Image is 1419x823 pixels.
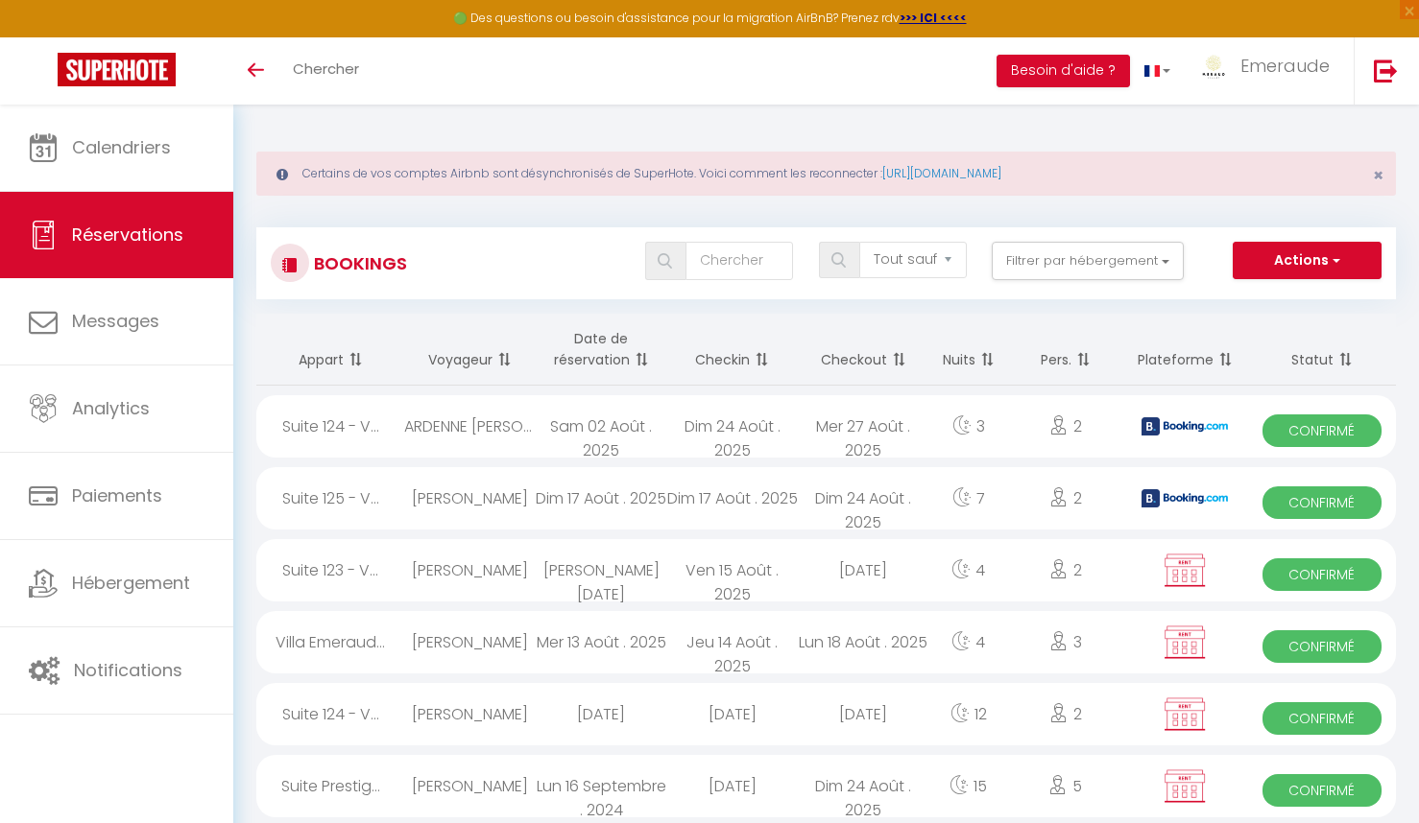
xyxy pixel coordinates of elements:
[72,483,162,507] span: Paiements
[1185,37,1354,105] a: ... Emeraude
[666,314,798,386] th: Sort by checkin
[72,135,171,159] span: Calendriers
[256,314,404,386] th: Sort by rentals
[900,10,967,26] a: >>> ICI <<<<
[1233,242,1381,280] button: Actions
[58,53,176,86] img: Super Booking
[997,55,1130,87] button: Besoin d'aide ?
[1248,314,1396,386] th: Sort by status
[72,571,190,595] span: Hébergement
[72,396,150,420] span: Analytics
[309,242,407,285] h3: Bookings
[1122,314,1248,386] th: Sort by channel
[404,314,536,386] th: Sort by guest
[1373,163,1383,187] span: ×
[928,314,1008,386] th: Sort by nights
[74,658,182,682] span: Notifications
[278,37,373,105] a: Chercher
[72,309,159,333] span: Messages
[992,242,1184,280] button: Filtrer par hébergement
[256,152,1396,196] div: Certains de vos comptes Airbnb sont désynchronisés de SuperHote. Voici comment les reconnecter :
[685,242,794,280] input: Chercher
[1008,314,1122,386] th: Sort by people
[536,314,667,386] th: Sort by booking date
[798,314,929,386] th: Sort by checkout
[1240,54,1330,78] span: Emeraude
[882,165,1001,181] a: [URL][DOMAIN_NAME]
[1199,55,1228,79] img: ...
[72,223,183,247] span: Réservations
[1373,167,1383,184] button: Close
[293,59,359,79] span: Chercher
[1374,59,1398,82] img: logout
